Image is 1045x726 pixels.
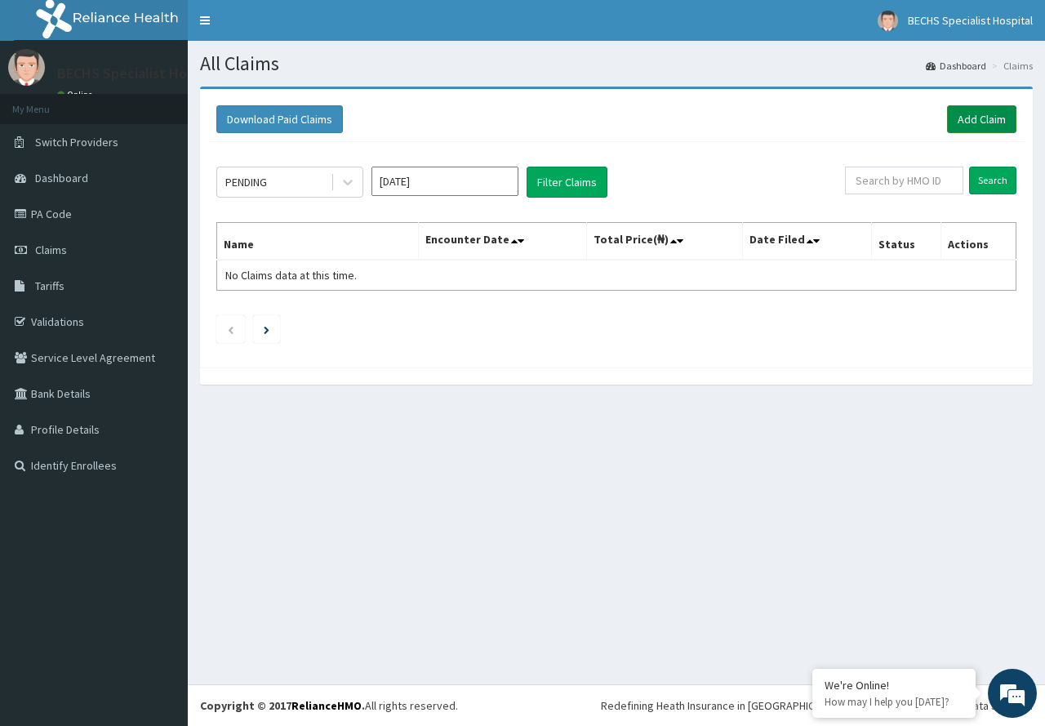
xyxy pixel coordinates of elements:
[35,278,64,293] span: Tariffs
[969,167,1016,194] input: Search
[188,684,1045,726] footer: All rights reserved.
[825,695,963,709] p: How may I help you today?
[947,105,1016,133] a: Add Claim
[371,167,518,196] input: Select Month and Year
[57,89,96,100] a: Online
[871,223,940,261] th: Status
[586,223,742,261] th: Total Price(₦)
[225,174,267,190] div: PENDING
[35,171,88,185] span: Dashboard
[908,13,1033,28] span: BECHS Specialist Hospital
[878,11,898,31] img: User Image
[200,53,1033,74] h1: All Claims
[8,49,45,86] img: User Image
[57,66,223,81] p: BECHS Specialist Hospital
[926,59,986,73] a: Dashboard
[264,322,269,336] a: Next page
[291,698,362,713] a: RelianceHMO
[845,167,963,194] input: Search by HMO ID
[35,243,67,257] span: Claims
[825,678,963,693] div: We're Online!
[225,268,357,283] span: No Claims data at this time.
[200,698,365,713] strong: Copyright © 2017 .
[35,135,118,149] span: Switch Providers
[527,167,607,198] button: Filter Claims
[227,322,234,336] a: Previous page
[601,697,1033,714] div: Redefining Heath Insurance in [GEOGRAPHIC_DATA] using Telemedicine and Data Science!
[418,223,586,261] th: Encounter Date
[940,223,1016,261] th: Actions
[217,223,419,261] th: Name
[742,223,871,261] th: Date Filed
[988,59,1033,73] li: Claims
[216,105,343,133] button: Download Paid Claims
